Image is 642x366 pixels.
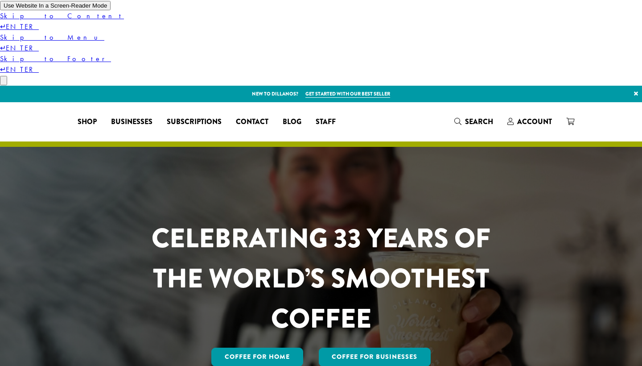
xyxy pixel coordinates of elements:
span: Account [517,116,552,127]
span: Staff [316,116,336,128]
span: Blog [283,116,301,128]
span: Businesses [111,116,152,128]
a: × [630,86,642,102]
a: Shop [70,115,104,129]
a: Get started with our best seller [305,90,390,98]
h1: CELEBRATING 33 YEARS OF THE WORLD’S SMOOTHEST COFFEE [125,218,517,339]
span: Subscriptions [167,116,222,128]
span: Contact [236,116,268,128]
a: Search [447,114,500,129]
span: Search [465,116,493,127]
a: Staff [309,115,343,129]
span: Shop [78,116,97,128]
